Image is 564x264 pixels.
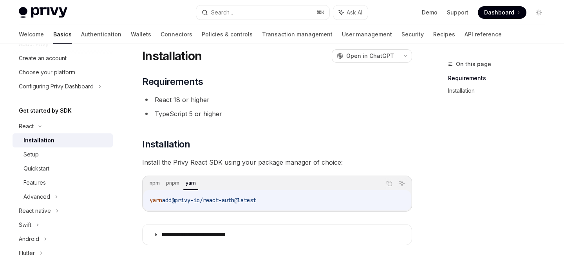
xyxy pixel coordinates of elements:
[13,51,113,65] a: Create an account
[19,106,72,115] h5: Get started by SDK
[183,178,198,188] div: yarn
[346,52,394,60] span: Open in ChatGPT
[478,6,526,19] a: Dashboard
[401,25,424,44] a: Security
[465,25,502,44] a: API reference
[422,9,437,16] a: Demo
[333,5,368,20] button: Ask AI
[142,94,412,105] li: React 18 or higher
[23,178,46,187] div: Features
[23,192,50,201] div: Advanced
[13,162,113,176] a: Quickstart
[13,65,113,79] a: Choose your platform
[19,234,39,244] div: Android
[447,9,468,16] a: Support
[147,178,162,188] div: npm
[161,25,192,44] a: Connectors
[211,8,233,17] div: Search...
[172,197,256,204] span: @privy-io/react-auth@latest
[150,197,162,204] span: yarn
[19,54,67,63] div: Create an account
[13,133,113,147] a: Installation
[196,5,329,20] button: Search...⌘K
[448,84,551,97] a: Installation
[23,136,54,145] div: Installation
[19,25,44,44] a: Welcome
[142,49,202,63] h1: Installation
[164,178,182,188] div: pnpm
[433,25,455,44] a: Recipes
[484,9,514,16] span: Dashboard
[13,147,113,162] a: Setup
[19,248,35,258] div: Flutter
[448,72,551,84] a: Requirements
[384,178,394,189] button: Copy the contents from the code block
[23,150,39,159] div: Setup
[142,108,412,119] li: TypeScript 5 or higher
[347,9,362,16] span: Ask AI
[142,75,203,88] span: Requirements
[19,82,94,91] div: Configuring Privy Dashboard
[19,122,34,131] div: React
[23,164,49,173] div: Quickstart
[202,25,253,44] a: Policies & controls
[262,25,333,44] a: Transaction management
[19,220,31,230] div: Swift
[456,59,491,69] span: On this page
[131,25,151,44] a: Wallets
[316,9,325,16] span: ⌘ K
[162,197,172,204] span: add
[53,25,72,44] a: Basics
[19,7,67,18] img: light logo
[19,206,51,216] div: React native
[533,6,545,19] button: Toggle dark mode
[142,157,412,168] span: Install the Privy React SDK using your package manager of choice:
[19,68,75,77] div: Choose your platform
[397,178,407,189] button: Ask AI
[332,49,399,63] button: Open in ChatGPT
[142,138,190,151] span: Installation
[81,25,121,44] a: Authentication
[13,176,113,190] a: Features
[342,25,392,44] a: User management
